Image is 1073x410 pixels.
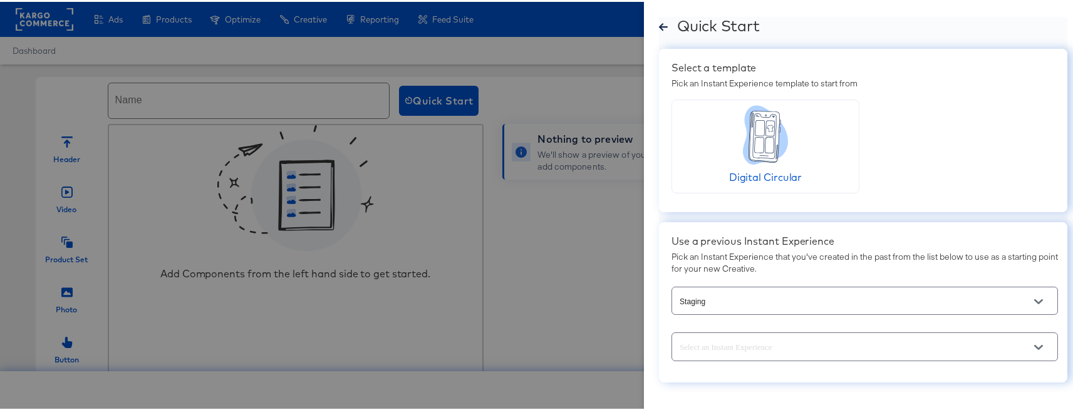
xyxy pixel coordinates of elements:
div: Use a previous Instant Experience [671,233,1058,245]
button: Open [1029,336,1048,355]
div: Select a template [671,59,1058,72]
input: Select a Fanpage for your Instant Experience [677,292,1033,307]
div: Quick Start [677,15,759,33]
div: Pick an Instant Experience template to start from [671,76,1058,88]
div: Pick an Instant Experience that you've created in the past from the list below to use as a starti... [671,249,1058,272]
input: Select an Instant Experience [677,338,1033,352]
button: Open [1029,290,1048,309]
span: Digital Circular [729,169,802,182]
